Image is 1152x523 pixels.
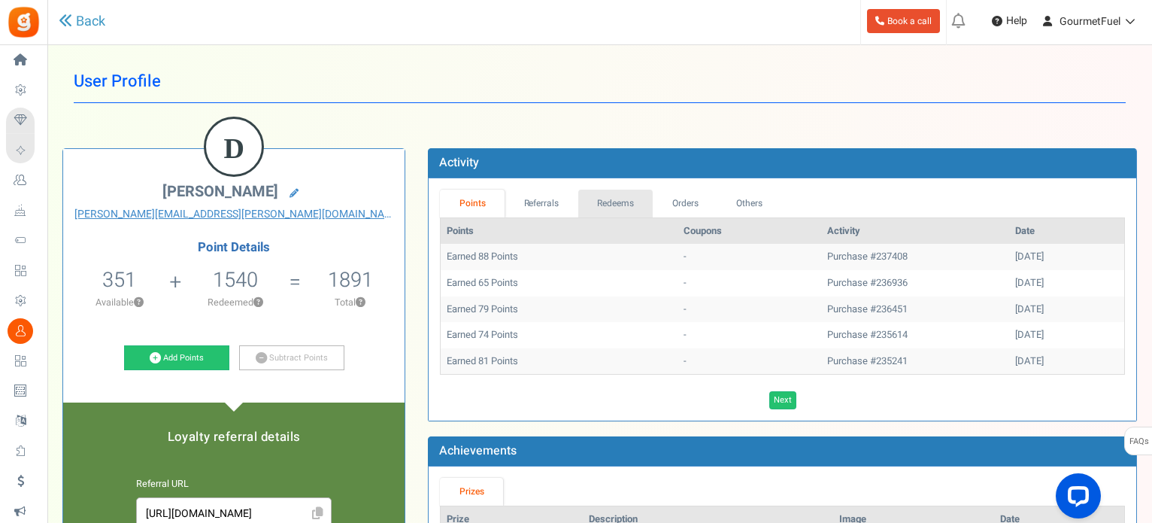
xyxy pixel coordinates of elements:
b: Achievements [439,442,517,460]
td: - [678,270,820,296]
figcaption: D [206,119,262,178]
b: Activity [439,154,479,172]
td: Earned 74 Points [441,322,678,348]
span: FAQs [1129,427,1149,456]
a: Orders [653,190,717,217]
p: Total [303,296,397,309]
td: Purchase #237408 [821,244,1009,270]
p: Redeemed [183,296,287,309]
span: [PERSON_NAME] [162,181,278,202]
td: Purchase #236451 [821,296,1009,323]
p: Available [71,296,168,309]
div: [DATE] [1015,328,1118,342]
a: Subtract Points [239,345,344,371]
td: Earned 65 Points [441,270,678,296]
span: 351 [102,265,136,295]
h5: Loyalty referral details [78,430,390,444]
h4: Point Details [63,241,405,254]
span: Help [1002,14,1027,29]
a: Add Points [124,345,229,371]
td: Purchase #235614 [821,322,1009,348]
td: Earned 81 Points [441,348,678,375]
td: - [678,348,820,375]
th: Date [1009,218,1124,245]
span: GourmetFuel [1060,14,1120,29]
a: Book a call [867,9,940,33]
td: Purchase #236936 [821,270,1009,296]
a: Points [440,190,505,217]
th: Points [441,218,678,245]
h1: User Profile [74,60,1126,103]
button: ? [134,298,144,308]
td: Purchase #235241 [821,348,1009,375]
a: Redeems [578,190,653,217]
a: Others [717,190,782,217]
button: ? [253,298,263,308]
a: Prizes [440,478,503,506]
h5: 1891 [328,269,373,291]
th: Coupons [678,218,820,245]
td: Earned 79 Points [441,296,678,323]
td: - [678,322,820,348]
td: Earned 88 Points [441,244,678,270]
div: [DATE] [1015,303,1118,317]
a: Referrals [505,190,578,217]
a: [PERSON_NAME][EMAIL_ADDRESS][PERSON_NAME][DOMAIN_NAME] [74,207,393,222]
button: ? [356,298,365,308]
td: - [678,244,820,270]
td: - [678,296,820,323]
div: [DATE] [1015,276,1118,290]
h5: 1540 [213,269,258,291]
th: Activity [821,218,1009,245]
div: [DATE] [1015,250,1118,264]
div: [DATE] [1015,354,1118,369]
a: Next [769,391,796,409]
a: Help [986,9,1033,33]
img: Gratisfaction [7,5,41,39]
h6: Referral URL [136,479,332,490]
